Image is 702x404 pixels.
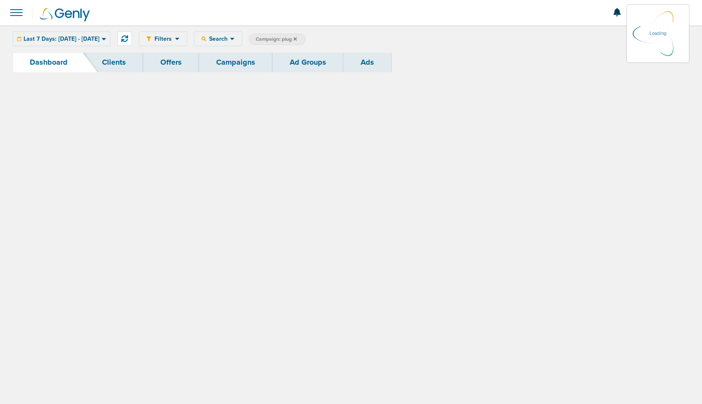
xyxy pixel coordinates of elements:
[143,52,199,72] a: Offers
[650,29,666,39] p: Loading
[256,36,297,43] span: Campaign: plug
[40,8,90,21] img: Genly
[199,52,272,72] a: Campaigns
[85,52,143,72] a: Clients
[272,52,343,72] a: Ad Groups
[13,52,85,72] a: Dashboard
[343,52,391,72] a: Ads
